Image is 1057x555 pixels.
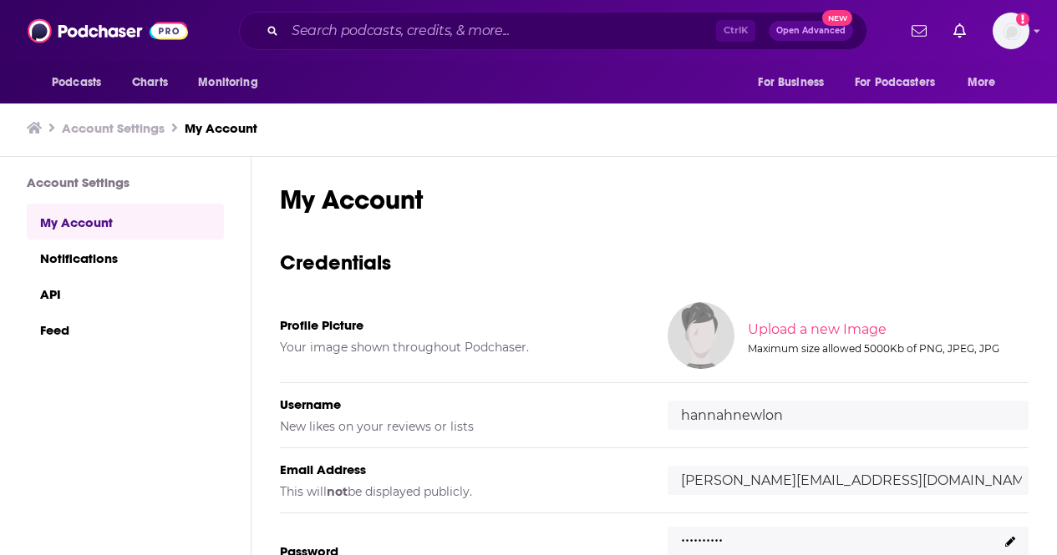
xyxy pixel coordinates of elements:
[239,12,867,50] div: Search podcasts, credits, & more...
[968,71,996,94] span: More
[285,18,716,44] input: Search podcasts, credits, & more...
[62,120,165,136] a: Account Settings
[776,27,846,35] span: Open Advanced
[758,71,824,94] span: For Business
[746,67,845,98] button: open menu
[947,17,973,45] a: Show notifications dropdown
[186,67,279,98] button: open menu
[905,17,933,45] a: Show notifications dropdown
[52,71,101,94] span: Podcasts
[1016,13,1029,26] svg: Add a profile image
[668,302,734,369] img: Your profile image
[748,342,1025,355] div: Maximum size allowed 5000Kb of PNG, JPEG, JPG
[28,15,188,47] img: Podchaser - Follow, Share and Rate Podcasts
[280,462,641,477] h5: Email Address
[280,419,641,434] h5: New likes on your reviews or lists
[27,174,224,190] h3: Account Settings
[822,10,852,26] span: New
[280,340,641,355] h5: Your image shown throughout Podchaser.
[993,13,1029,49] span: Logged in as hannahnewlon
[280,250,1029,275] h3: Credentials
[27,204,224,240] a: My Account
[855,71,935,94] span: For Podcasters
[769,21,853,41] button: Open AdvancedNew
[327,484,348,499] b: not
[27,240,224,275] a: Notifications
[198,71,257,94] span: Monitoring
[993,13,1029,49] button: Show profile menu
[681,522,723,547] p: ..........
[993,13,1029,49] img: User Profile
[956,67,1017,98] button: open menu
[844,67,959,98] button: open menu
[668,401,1029,430] input: username
[716,20,755,42] span: Ctrl K
[27,275,224,311] a: API
[121,67,178,98] a: Charts
[27,311,224,347] a: Feed
[668,466,1029,495] input: email
[185,120,257,136] a: My Account
[132,71,168,94] span: Charts
[280,184,1029,216] h1: My Account
[280,396,641,412] h5: Username
[280,317,641,333] h5: Profile Picture
[280,484,641,499] h5: This will be displayed publicly.
[40,67,123,98] button: open menu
